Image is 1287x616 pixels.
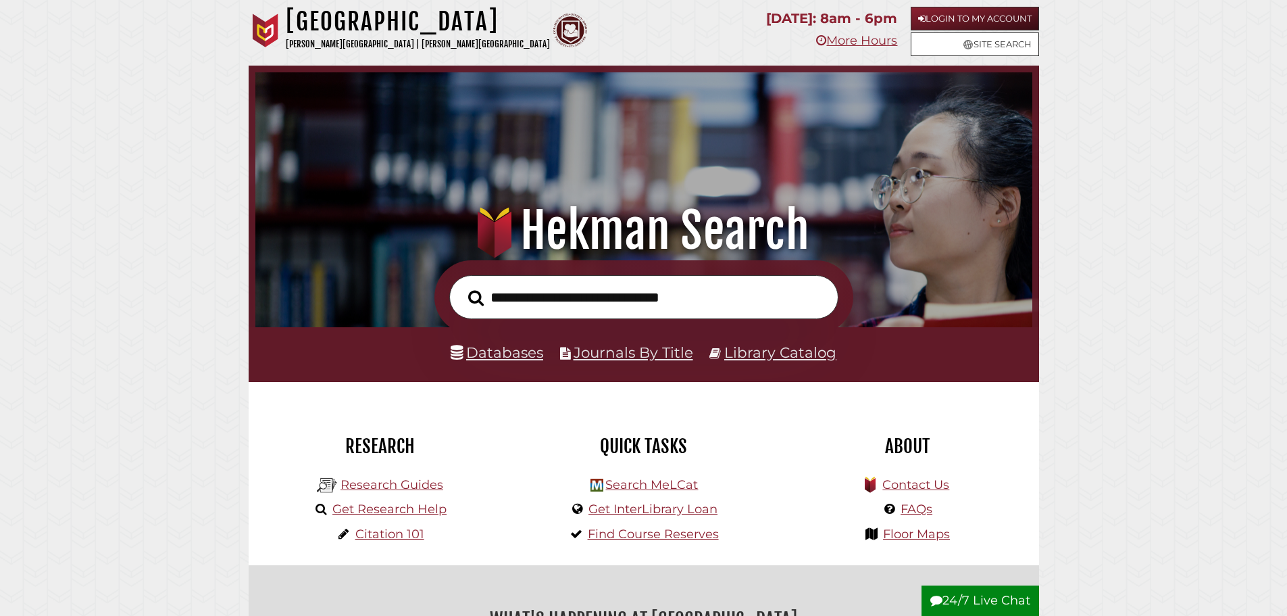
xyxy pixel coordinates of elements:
i: Search [468,289,484,306]
h1: Hekman Search [274,201,1013,260]
img: Hekman Library Logo [590,479,603,492]
a: Databases [451,343,543,361]
a: Floor Maps [883,527,950,542]
a: FAQs [901,502,932,517]
img: Calvin University [249,14,282,47]
a: Login to My Account [911,7,1039,30]
a: Journals By Title [574,343,693,361]
button: Search [461,286,490,310]
a: Find Course Reserves [588,527,719,542]
h2: About [786,435,1029,458]
a: Research Guides [340,477,443,492]
p: [PERSON_NAME][GEOGRAPHIC_DATA] | [PERSON_NAME][GEOGRAPHIC_DATA] [286,37,550,52]
a: Contact Us [882,477,949,492]
a: Citation 101 [355,527,424,542]
img: Hekman Library Logo [317,475,337,496]
a: Site Search [911,32,1039,56]
h1: [GEOGRAPHIC_DATA] [286,7,550,37]
a: Library Catalog [724,343,836,361]
a: More Hours [816,33,897,48]
a: Get Research Help [332,502,447,517]
h2: Quick Tasks [522,435,765,458]
h2: Research [259,435,502,458]
img: Calvin Theological Seminary [553,14,587,47]
a: Get InterLibrary Loan [588,502,717,517]
p: [DATE]: 8am - 6pm [766,7,897,30]
a: Search MeLCat [605,477,698,492]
